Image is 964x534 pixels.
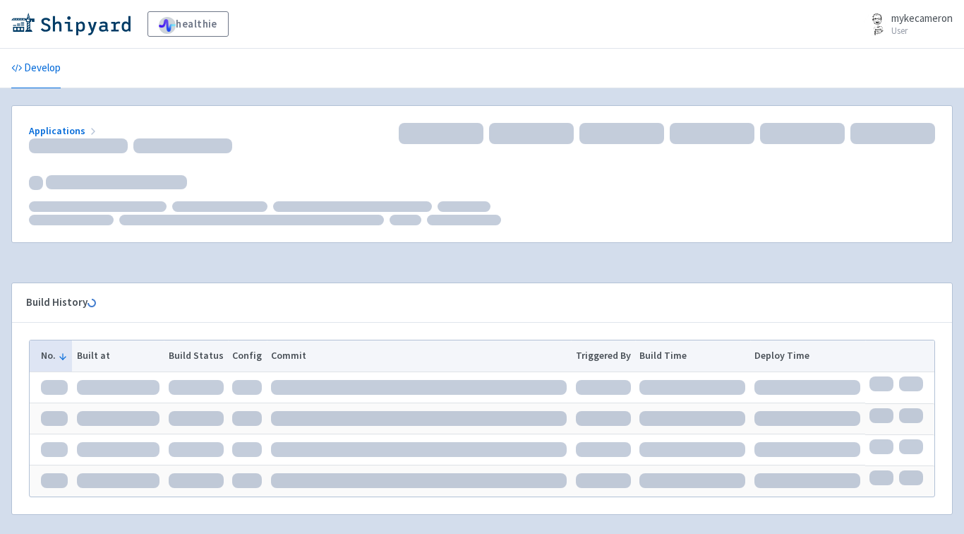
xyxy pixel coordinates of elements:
button: No. [41,348,68,363]
div: Build History [26,295,915,311]
a: healthie [147,11,229,37]
span: mykecameron [891,11,953,25]
small: User [891,26,953,35]
th: Config [228,340,267,372]
th: Commit [267,340,572,372]
th: Built at [72,340,164,372]
a: Develop [11,49,61,88]
th: Triggered By [571,340,635,372]
img: Shipyard logo [11,13,131,35]
a: mykecameron User [855,13,953,35]
th: Build Time [635,340,750,372]
a: Applications [29,124,99,137]
th: Deploy Time [750,340,865,372]
th: Build Status [164,340,228,372]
